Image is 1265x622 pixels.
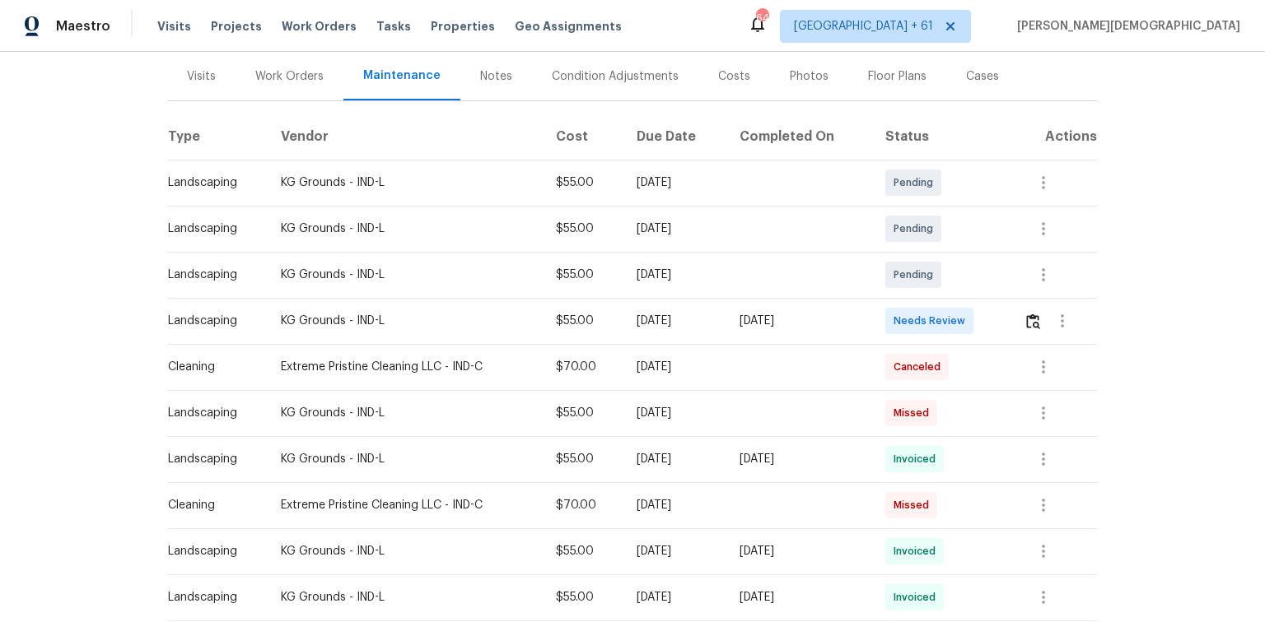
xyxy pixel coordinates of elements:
div: [DATE] [637,497,713,513]
div: [DATE] [637,543,713,559]
th: Vendor [268,114,543,160]
div: [DATE] [637,589,713,606]
div: Costs [718,68,750,85]
th: Status [872,114,1011,160]
div: [DATE] [637,220,713,237]
div: $55.00 [556,543,610,559]
div: $55.00 [556,267,610,283]
div: Extreme Pristine Cleaning LLC - IND-C [281,497,530,513]
div: Cleaning [168,359,254,375]
div: [DATE] [740,589,859,606]
span: [PERSON_NAME][DEMOGRAPHIC_DATA] [1011,18,1240,35]
div: [DATE] [637,174,713,191]
div: KG Grounds - IND-L [281,451,530,467]
div: KG Grounds - IND-L [281,174,530,191]
div: [DATE] [637,451,713,467]
span: Pending [894,220,940,237]
div: Landscaping [168,543,254,559]
div: $55.00 [556,405,610,421]
div: [DATE] [740,313,859,329]
div: KG Grounds - IND-L [281,220,530,237]
div: KG Grounds - IND-L [281,313,530,329]
div: Landscaping [168,267,254,283]
div: Visits [187,68,216,85]
div: Maintenance [363,67,441,84]
span: Invoiced [894,451,942,467]
div: 645 [756,10,768,26]
div: [DATE] [740,451,859,467]
span: Projects [211,18,262,35]
div: $55.00 [556,220,610,237]
span: Properties [431,18,495,35]
div: KG Grounds - IND-L [281,267,530,283]
span: Geo Assignments [515,18,622,35]
span: [GEOGRAPHIC_DATA] + 61 [794,18,933,35]
button: Review Icon [1024,301,1043,341]
div: $55.00 [556,589,610,606]
div: Extreme Pristine Cleaning LLC - IND-C [281,359,530,375]
span: Needs Review [894,313,972,329]
div: Landscaping [168,313,254,329]
span: Visits [157,18,191,35]
div: Work Orders [255,68,324,85]
div: Landscaping [168,589,254,606]
div: Condition Adjustments [552,68,679,85]
div: $55.00 [556,174,610,191]
span: Pending [894,174,940,191]
div: Landscaping [168,451,254,467]
span: Pending [894,267,940,283]
div: Cases [966,68,999,85]
div: [DATE] [637,405,713,421]
th: Completed On [726,114,872,160]
span: Canceled [894,359,947,375]
span: Invoiced [894,589,942,606]
div: Landscaping [168,174,254,191]
div: KG Grounds - IND-L [281,405,530,421]
div: $55.00 [556,451,610,467]
span: Work Orders [282,18,357,35]
div: KG Grounds - IND-L [281,543,530,559]
span: Missed [894,497,936,513]
img: Review Icon [1026,313,1040,329]
div: Floor Plans [868,68,927,85]
span: Invoiced [894,543,942,559]
div: Notes [480,68,512,85]
th: Actions [1011,114,1098,160]
div: [DATE] [637,359,713,375]
span: Tasks [376,21,411,32]
div: $70.00 [556,497,610,513]
div: Landscaping [168,405,254,421]
div: [DATE] [740,543,859,559]
div: $70.00 [556,359,610,375]
div: [DATE] [637,267,713,283]
th: Cost [543,114,623,160]
div: $55.00 [556,313,610,329]
div: [DATE] [637,313,713,329]
div: Photos [790,68,829,85]
div: Cleaning [168,497,254,513]
span: Maestro [56,18,110,35]
div: Landscaping [168,220,254,237]
th: Type [167,114,268,160]
span: Missed [894,405,936,421]
div: KG Grounds - IND-L [281,589,530,606]
th: Due Date [623,114,726,160]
